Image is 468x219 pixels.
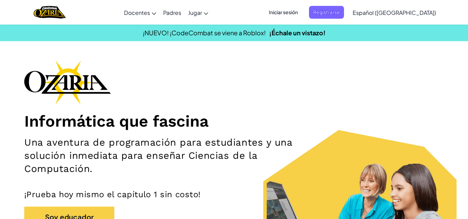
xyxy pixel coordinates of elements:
[265,6,302,19] button: Iniciar sesión
[24,60,111,104] img: Ozaria branding logo
[143,29,266,37] span: ¡NUEVO! ¡CodeCombat se viene a Roblox!
[160,3,185,22] a: Padres
[309,6,344,19] button: Registrarse
[24,189,444,200] p: ¡Prueba hoy mismo el capítulo 1 sin costo!
[24,111,444,131] h1: Informática que fascina
[121,3,160,22] a: Docentes
[24,136,305,175] h2: Una aventura de programación para estudiantes y una solución inmediata para enseñar Ciencias de l...
[188,9,202,16] span: Jugar
[349,3,440,22] a: Español ([GEOGRAPHIC_DATA])
[353,9,436,16] span: Español ([GEOGRAPHIC_DATA])
[34,5,66,19] img: Home
[34,5,66,19] a: Ozaria by CodeCombat logo
[185,3,212,22] a: Jugar
[269,29,326,37] a: ¡Échale un vistazo!
[124,9,150,16] span: Docentes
